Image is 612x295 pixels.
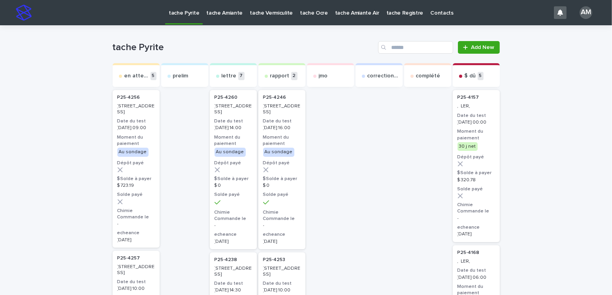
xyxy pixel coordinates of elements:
p: [DATE] 14:00 [215,125,252,131]
p: $ 0 [263,183,301,188]
p: P25-4253 [263,257,286,263]
h3: Date du test [263,280,301,287]
h3: Solde payé [263,192,301,198]
h3: Solde payé [458,186,495,192]
div: Au sondage [263,148,294,156]
p: [DATE] [215,239,252,244]
h3: Dépôt payé [263,160,301,166]
h3: Chimie Commande le [117,208,155,220]
h3: Date du test [263,118,301,124]
p: [STREET_ADDRESS] [215,103,252,115]
p: [DATE] 16:00 [263,125,301,131]
p: , LER, [458,103,495,109]
p: P25-4260 [215,95,238,100]
h3: Dépôt payé [458,154,495,160]
h1: tache Pyrite [113,42,375,53]
p: P25-4257 [117,256,140,261]
h3: Moment du paiement [263,134,301,147]
p: [STREET_ADDRESS] [263,103,301,115]
div: Au sondage [117,148,149,156]
p: P25-4238 [215,257,237,263]
h3: Date du test [215,118,252,124]
p: 5 [478,72,484,80]
p: P25-4168 [458,250,480,256]
h3: echeance [117,230,155,236]
p: - [263,223,301,228]
p: , LER, [458,259,495,264]
h3: Solde payé [117,192,155,198]
h3: Dépôt payé [117,160,155,166]
p: [DATE] 00:00 [458,120,495,125]
p: en attente [124,73,149,79]
h3: echeance [263,231,301,238]
h3: $Solde à payer [263,176,301,182]
p: [STREET_ADDRESS] [263,266,301,277]
a: P25-4256 [STREET_ADDRESS]Date du test[DATE] 09:00Moment du paiementAu sondageDépôt payé$Solde à p... [113,90,160,248]
p: $ 0 [215,183,252,188]
h3: echeance [458,224,495,231]
p: [STREET_ADDRESS] [215,266,252,277]
a: P25-4246 [STREET_ADDRESS]Date du test[DATE] 16:00Moment du paiementAu sondageDépôt payé$Solde à p... [258,90,305,249]
div: 30 j net [458,142,478,151]
div: AM [580,6,592,19]
p: $ 320.78 [458,177,495,183]
h3: $Solde à payer [215,176,252,182]
h3: Moment du paiement [215,134,252,147]
h3: Date du test [215,280,252,287]
h3: Solde payé [215,192,252,198]
p: [DATE] [458,231,495,237]
p: 5 [151,72,156,80]
p: [DATE] 14:30 [215,287,252,293]
p: $ 723.19 [117,183,155,188]
img: stacker-logo-s-only.png [16,5,32,21]
p: - [215,223,252,228]
p: lettre [222,73,237,79]
h3: Date du test [458,113,495,119]
p: complété [416,73,441,79]
h3: Date du test [117,279,155,285]
p: [DATE] 06:00 [458,275,495,280]
h3: Moment du paiement [117,134,155,147]
p: jmo [319,73,328,79]
h3: Date du test [117,118,155,124]
span: Add New [471,45,495,50]
a: Add New [458,41,499,54]
p: correction exp [367,73,399,79]
p: - [458,216,495,221]
p: [DATE] 10:00 [263,287,301,293]
div: Au sondage [215,148,246,156]
p: - [117,221,155,227]
p: 7 [238,72,245,80]
p: [STREET_ADDRESS] [117,103,155,115]
h3: Dépôt payé [215,160,252,166]
p: [DATE] [263,239,301,244]
a: P25-4157 , LER,Date du test[DATE] 00:00Moment du paiement30 j netDépôt payé$Solde à payer$ 320.78... [453,90,500,242]
h3: echeance [215,231,252,238]
h3: Chimie Commande le [263,209,301,222]
p: $ dû [465,73,476,79]
p: P25-4256 [117,95,140,100]
input: Search [378,41,453,54]
p: [DATE] 10:00 [117,286,155,291]
a: P25-4260 [STREET_ADDRESS]Date du test[DATE] 14:00Moment du paiementAu sondageDépôt payé$Solde à p... [210,90,257,249]
p: [DATE] 09:00 [117,125,155,131]
h3: Chimie Commande le [458,202,495,214]
h3: Date du test [458,267,495,274]
p: [DATE] [117,237,155,243]
h3: Moment du paiement [458,128,495,141]
p: P25-4157 [458,95,479,100]
p: [STREET_ADDRESS] [117,264,155,276]
p: rapport [270,73,290,79]
h3: $Solde à payer [117,176,155,182]
p: P25-4246 [263,95,286,100]
h3: Chimie Commande le [215,209,252,222]
p: prelim [173,73,188,79]
p: 2 [291,72,298,80]
h3: $Solde à payer [458,170,495,176]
